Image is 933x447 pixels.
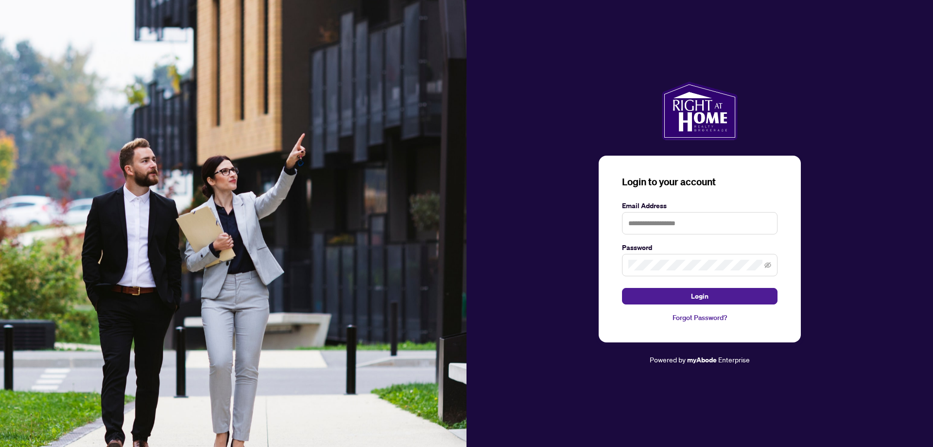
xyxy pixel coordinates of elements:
button: Login [622,288,777,304]
span: Powered by [650,355,686,364]
a: Forgot Password? [622,312,777,323]
label: Email Address [622,200,777,211]
h3: Login to your account [622,175,777,189]
span: Enterprise [718,355,750,364]
span: Login [691,288,708,304]
label: Password [622,242,777,253]
span: eye-invisible [764,262,771,268]
a: myAbode [687,355,717,365]
img: ma-logo [662,82,737,140]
